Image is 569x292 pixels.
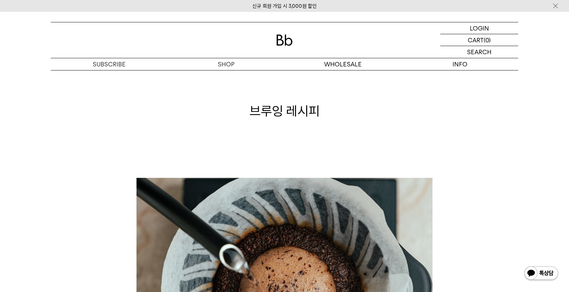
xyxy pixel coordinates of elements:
p: SEARCH [467,46,491,58]
p: (0) [484,34,491,46]
img: 로고 [276,35,293,46]
a: CART (0) [440,34,518,46]
p: LOGIN [470,22,489,34]
h1: 브루잉 레시피 [51,102,518,120]
p: WHOLESALE [284,58,401,70]
a: SHOP [168,58,284,70]
p: CART [468,34,484,46]
a: LOGIN [440,22,518,34]
a: 신규 회원 가입 시 3,000원 할인 [252,3,317,9]
img: 카카오톡 채널 1:1 채팅 버튼 [524,266,559,282]
a: SUBSCRIBE [51,58,168,70]
p: INFO [401,58,518,70]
